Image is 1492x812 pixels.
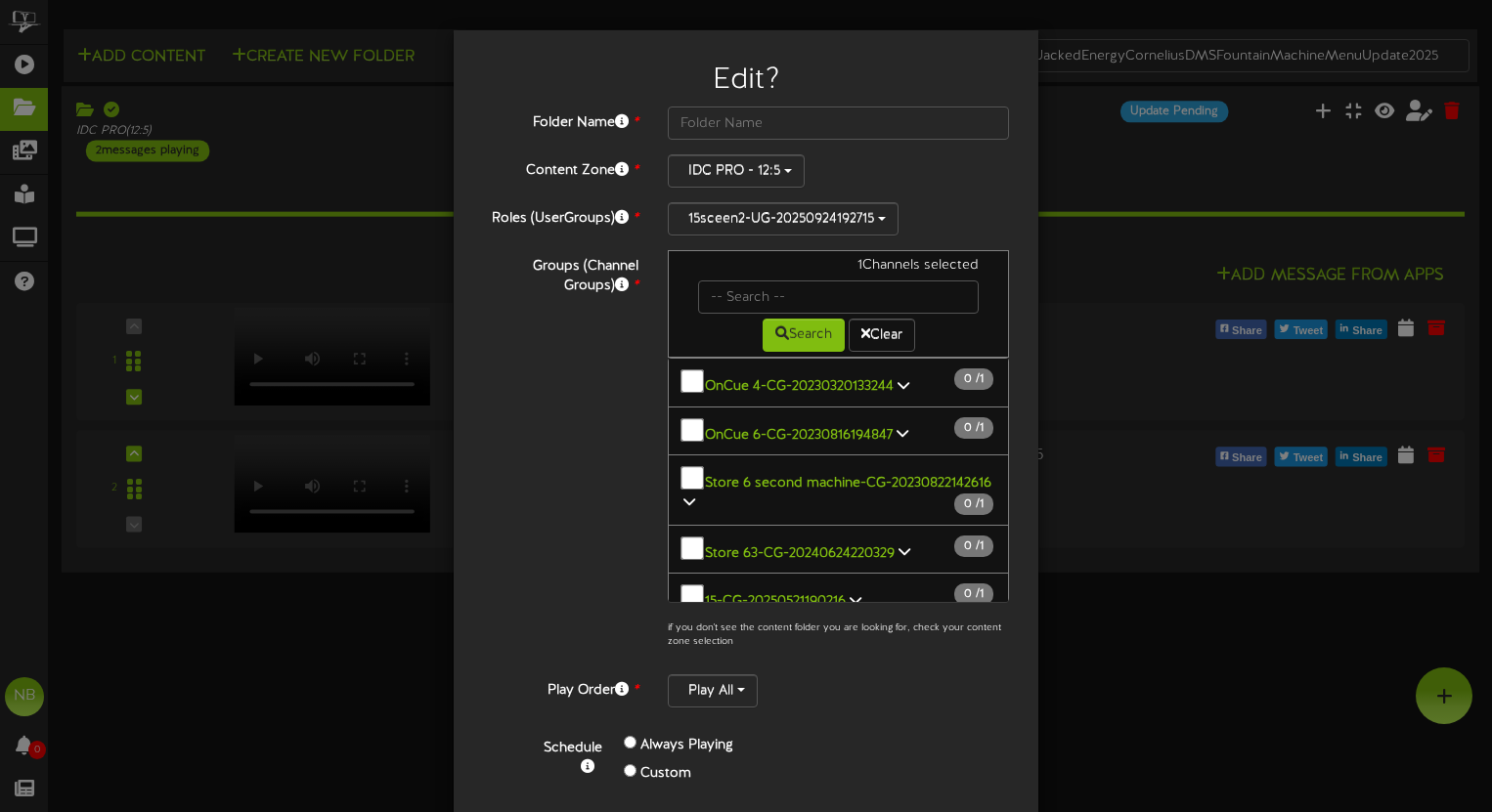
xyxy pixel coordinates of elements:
label: Custom [640,764,691,784]
span: / 1 [954,535,993,557]
b: Store 6 second machine-CG-20230822142616 [705,476,991,491]
button: 15-CG-20250521190216 0 /1 [668,573,1009,622]
b: Schedule [544,741,602,755]
button: Clear [849,319,915,352]
button: OnCue 6-CG-20230816194847 0 /1 [668,406,1009,456]
span: / 1 [954,417,993,439]
label: Content Zone [468,154,653,181]
label: Groups (Channel Groups) [468,250,653,296]
button: 15sceen2-UG-20250924192715 [668,202,899,235]
span: 0 [964,497,976,511]
button: Store 6 second machine-CG-20230822142616 0 /1 [668,454,1009,526]
span: / 1 [954,368,993,390]
button: Play All [668,674,758,707]
input: Folder Name [668,107,1009,140]
span: 0 [964,372,976,386]
button: IDC PRO - 12:5 [668,154,805,188]
input: -- Search -- [698,280,979,314]
div: 1 Channels selected [683,256,993,280]
b: Store 63-CG-20240624220329 [705,545,895,560]
button: Store 63-CG-20240624220329 0 /1 [668,525,1009,575]
label: Play Order [468,674,653,701]
button: OnCue 4-CG-20230320133244 0 /1 [668,358,1009,407]
b: 15-CG-20250521190216 [705,594,846,609]
button: Search [763,319,845,352]
span: 0 [964,587,976,601]
span: / 1 [954,583,993,605]
span: / 1 [954,493,993,515]
label: Roles (UserGroups) [468,202,653,229]
span: 0 [964,421,976,435]
b: OnCue 6-CG-20230816194847 [705,427,893,442]
b: OnCue 4-CG-20230320133244 [705,379,894,394]
span: 0 [964,539,976,553]
h2: Edit ? [483,64,1009,97]
label: Always Playing [640,736,733,755]
label: Folder Name [468,107,653,133]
